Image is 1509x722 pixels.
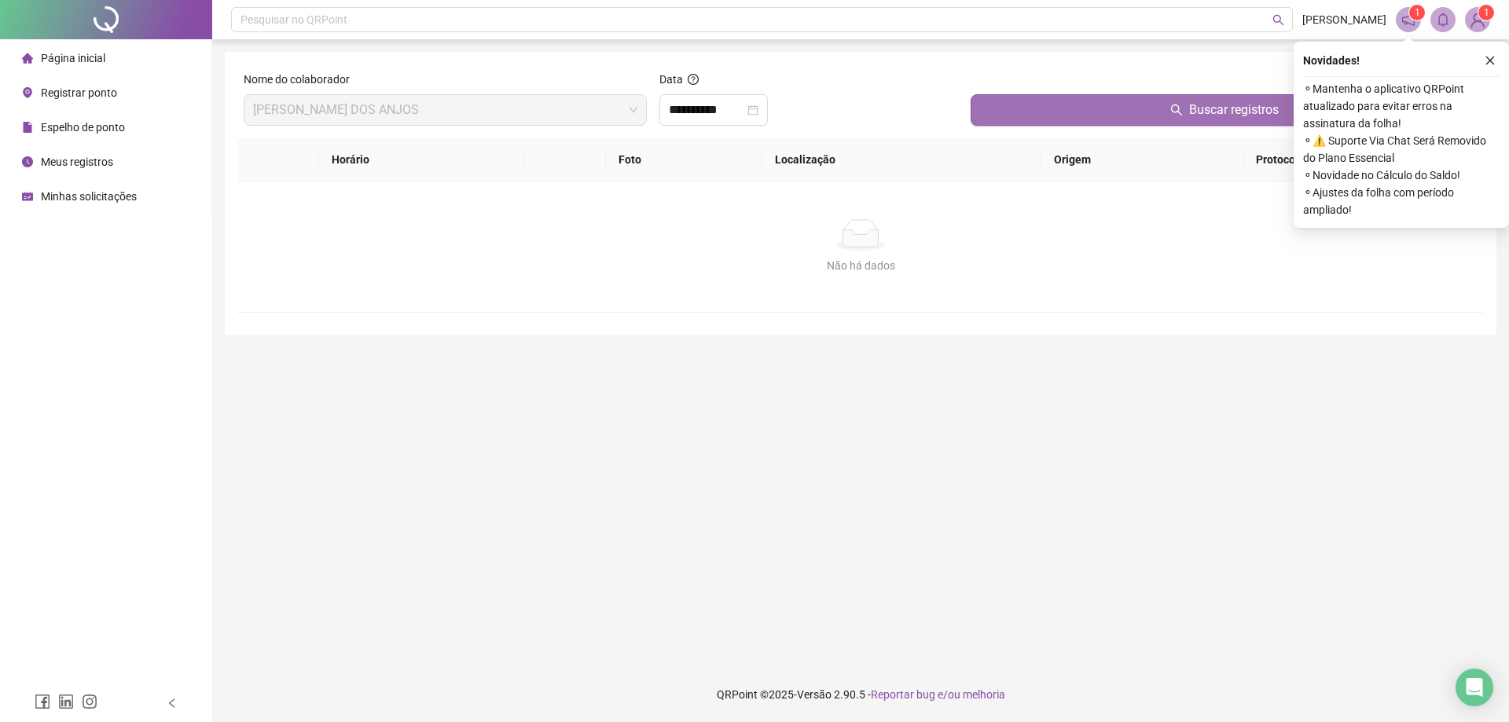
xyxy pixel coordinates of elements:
[762,138,1041,181] th: Localização
[1041,138,1243,181] th: Origem
[1243,138,1484,181] th: Protocolo
[1456,669,1493,706] div: Open Intercom Messenger
[256,257,1465,274] div: Não há dados
[22,53,33,64] span: home
[1485,55,1496,66] span: close
[1401,13,1415,27] span: notification
[871,688,1005,701] span: Reportar bug e/ou melhoria
[971,94,1478,126] button: Buscar registros
[1484,7,1489,18] span: 1
[1170,104,1183,116] span: search
[1189,101,1279,119] span: Buscar registros
[1436,13,1450,27] span: bell
[606,138,762,181] th: Foto
[22,191,33,202] span: schedule
[35,694,50,709] span: facebook
[167,698,178,709] span: left
[22,156,33,167] span: clock-circle
[1303,132,1500,167] span: ⚬ ⚠️ Suporte Via Chat Será Removido do Plano Essencial
[41,86,117,99] span: Registrar ponto
[41,190,137,203] span: Minhas solicitações
[1302,11,1386,28] span: [PERSON_NAME]
[1272,14,1284,26] span: search
[1478,5,1494,20] sup: Atualize o seu contato no menu Meus Dados
[1466,8,1489,31] img: 64984
[1409,5,1425,20] sup: 1
[58,694,74,709] span: linkedin
[797,688,832,701] span: Versão
[212,667,1509,722] footer: QRPoint © 2025 - 2.90.5 -
[41,156,113,168] span: Meus registros
[244,71,360,88] label: Nome do colaborador
[659,73,683,86] span: Data
[688,74,699,85] span: question-circle
[1303,52,1360,69] span: Novidades !
[1303,184,1500,218] span: ⚬ Ajustes da folha com período ampliado!
[319,138,524,181] th: Horário
[22,87,33,98] span: environment
[41,121,125,134] span: Espelho de ponto
[253,95,637,125] span: MARCIANE SOUZA DOS ANJOS
[41,52,105,64] span: Página inicial
[1415,7,1420,18] span: 1
[82,694,97,709] span: instagram
[1303,167,1500,184] span: ⚬ Novidade no Cálculo do Saldo!
[22,122,33,133] span: file
[1303,80,1500,132] span: ⚬ Mantenha o aplicativo QRPoint atualizado para evitar erros na assinatura da folha!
